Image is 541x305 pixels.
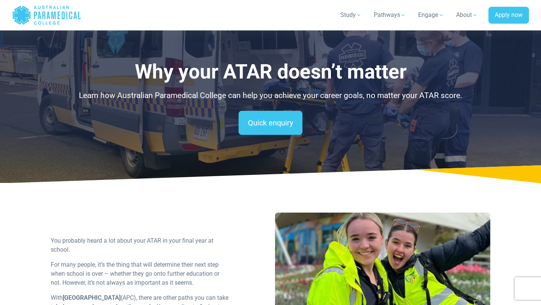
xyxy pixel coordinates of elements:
a: Engage [414,5,449,26]
a: Australian Paramedical College [12,3,82,27]
strong: [GEOGRAPHIC_DATA] [63,294,121,301]
a: Study [336,5,366,26]
a: Quick enquiry [239,111,302,135]
a: Apply now [488,7,529,24]
h1: Why your ATAR doesn’t matter [51,60,490,84]
p: For many people, it’s the thing that will determine their next step when school is over – whether... [51,260,228,287]
a: About [452,5,482,26]
p: Learn how Australian Paramedical College can help you achieve your career goals, no matter your A... [51,90,490,102]
a: Pathways [369,5,411,26]
p: You probably heard a lot about your ATAR in your final year at school. [51,236,228,254]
